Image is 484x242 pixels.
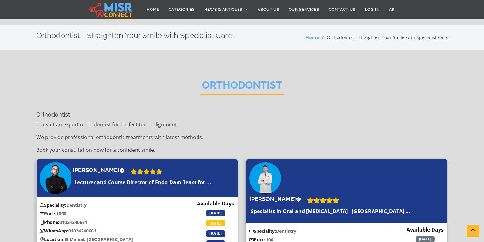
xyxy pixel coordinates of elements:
a: Home [306,34,319,40]
p: 01024240661 [37,227,186,234]
a: News & Articles [199,3,253,16]
h2: Orthodontist - Straighten Your Smile with Specialist Care [36,31,232,40]
img: main.misr_connect [89,2,132,17]
h4: [PERSON_NAME] [73,167,124,174]
p: Book your consultation now for a confident smile. [36,146,448,154]
p: Consult an expert orthodontist for perfect teeth alignment. [36,121,448,128]
a: About Us [253,3,284,16]
a: [PERSON_NAME] [73,167,127,174]
b: WhatsApp: [40,228,68,234]
svg: Verified account [119,168,124,173]
p: 01024240661 [37,219,186,225]
p: Dentistry [246,228,395,234]
p: We provide professional orthodontic treatments with latest methods. [36,133,448,141]
a: Specialist in Oral and [MEDICAL_DATA] - [GEOGRAPHIC_DATA] ... [249,207,412,215]
a: Contact Us [324,3,360,16]
b: Speciality: [249,228,276,234]
a: [PERSON_NAME] [249,196,304,203]
h2: Orthodontist [200,79,284,95]
p: Dentistry [37,202,186,208]
span: [DATE] [206,210,225,216]
a: Log in [360,3,384,16]
b: Price: [40,211,56,217]
img: Dr Ehab Khataan [249,162,281,194]
h1: Orthodontist [36,111,448,118]
h4: [PERSON_NAME] [249,196,301,203]
span: News & Articles [204,7,242,12]
img: Dr Walid Elkordi [40,162,71,194]
span: [DATE] [206,230,225,237]
a: AR [384,3,400,16]
a: Home [142,3,164,16]
a: Our Services [284,3,324,16]
svg: Verified account [296,197,301,202]
span: [DATE] [206,220,225,226]
a: Categories [164,3,199,16]
b: Speciality: [40,202,66,208]
p: 1000 [37,210,186,217]
li: Orthodontist - Straighten Your Smile with Specialist Care [319,34,448,41]
b: Phone: [40,219,59,225]
a: Lecturer and Course Director of Endo-Dam Team for ... [73,178,213,186]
